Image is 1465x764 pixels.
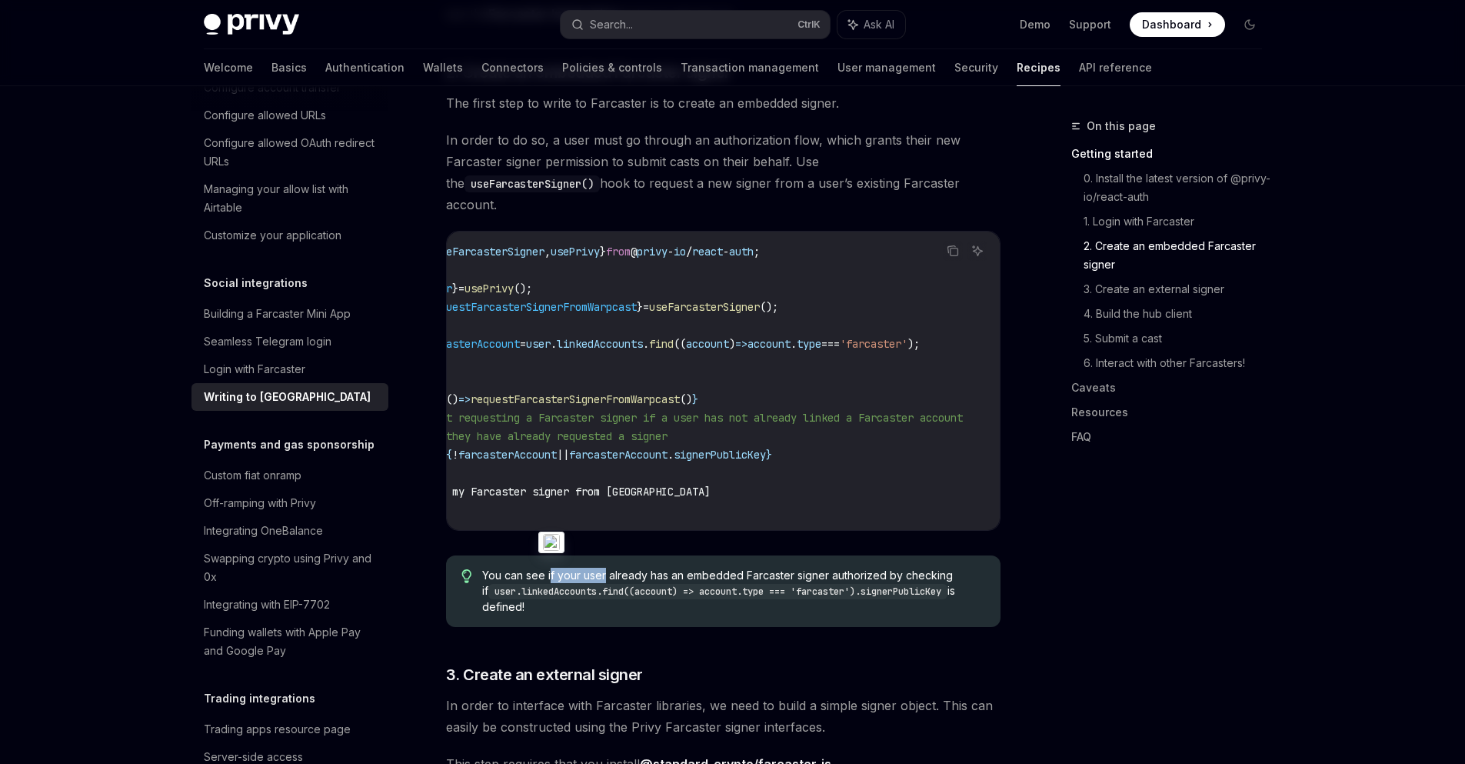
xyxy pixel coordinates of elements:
h5: Trading integrations [204,689,315,708]
a: Authentication [325,49,405,86]
a: User management [837,49,936,86]
span: signerPublicKey [674,448,766,462]
div: Integrating with EIP-7702 [204,596,330,614]
span: (( [674,337,686,351]
div: Search... [590,15,633,34]
a: Transaction management [681,49,819,86]
span: () [680,392,692,406]
span: . [643,337,649,351]
span: account [747,337,791,351]
a: Welcome [204,49,253,86]
span: On this page [1087,117,1156,135]
span: user [526,337,551,351]
a: Configure allowed OAuth redirect URLs [191,129,388,175]
span: Ctrl K [797,18,821,31]
a: 4. Build the hub client [1084,302,1274,326]
img: dark logo [204,14,299,35]
span: => [458,392,471,406]
span: auth [729,245,754,259]
span: io [674,245,686,259]
a: Caveats [1071,375,1274,400]
span: useFarcasterSigner [434,245,544,259]
span: Dashboard [1142,17,1201,32]
a: API reference [1079,49,1152,86]
span: === [821,337,840,351]
span: (); [760,300,778,314]
a: Customize your application [191,222,388,249]
span: 'farcaster' [840,337,907,351]
a: Wallets [423,49,463,86]
a: Trading apps resource page [191,716,388,743]
span: @ [631,245,637,259]
span: privy [637,245,668,259]
a: Connectors [481,49,544,86]
span: { [446,448,452,462]
a: 3. Create an external signer [1084,277,1274,302]
code: useFarcasterSigner() [464,175,600,192]
a: Getting started [1071,142,1274,166]
a: Policies & controls [562,49,662,86]
span: = [520,337,526,351]
a: Demo [1020,17,1050,32]
span: Authorize my Farcaster signer from [GEOGRAPHIC_DATA] [391,485,711,499]
a: 2. Create an embedded Farcaster signer [1084,234,1274,277]
span: // or if they have already requested a signer [391,429,668,443]
div: Seamless Telegram login [204,332,331,351]
a: 1. Login with Farcaster [1084,209,1274,234]
span: . [551,337,557,351]
a: Writing to [GEOGRAPHIC_DATA] [191,383,388,411]
h5: Payments and gas sponsorship [204,435,375,454]
span: } [766,448,772,462]
span: farcasterAccount [569,448,668,462]
span: farcasterAccount [421,337,520,351]
span: 3. Create an external signer [446,664,643,686]
button: Search...CtrlK [561,11,830,38]
span: => [735,337,747,351]
span: usePrivy [551,245,600,259]
div: Swapping crypto using Privy and 0x [204,549,379,586]
a: Dashboard [1130,12,1225,37]
button: Toggle dark mode [1237,12,1262,37]
span: () [446,392,458,406]
a: Managing your allow list with Airtable [191,175,388,222]
a: 0. Install the latest version of @privy-io/react-auth [1084,166,1274,209]
a: Login with Farcaster [191,355,388,383]
div: Login with Farcaster [204,360,305,379]
a: Integrating OneBalance [191,517,388,545]
span: , [544,245,551,259]
span: ; [754,245,760,259]
span: type [797,337,821,351]
code: user.linkedAccounts.find((account) => account.type === 'farcaster').signerPublicKey [488,584,947,599]
span: farcasterAccount [458,448,557,462]
span: ! [452,448,458,462]
span: The first step to write to Farcaster is to create an embedded signer. [446,92,1001,114]
button: Copy the contents from the code block [943,241,963,261]
div: Integrating OneBalance [204,522,323,540]
span: (); [514,282,532,295]
span: In order to do so, a user must go through an authorization flow, which grants their new Farcaster... [446,129,1001,215]
button: Ask AI [967,241,987,261]
a: Custom fiat onramp [191,462,388,489]
span: = [458,282,464,295]
span: requestFarcasterSignerFromWarpcast [428,300,637,314]
span: - [723,245,729,259]
a: Off-ramping with Privy [191,489,388,517]
span: useFarcasterSigner [649,300,760,314]
span: = [643,300,649,314]
a: Basics [271,49,307,86]
span: requestFarcasterSignerFromWarpcast [471,392,680,406]
button: Ask AI [837,11,905,38]
div: Trading apps resource page [204,720,351,739]
span: . [791,337,797,351]
div: Configure allowed URLs [204,106,326,125]
div: Funding wallets with Apple Pay and Google Pay [204,623,379,660]
a: Integrating with EIP-7702 [191,591,388,619]
span: linkedAccounts [557,337,643,351]
span: Ask AI [864,17,894,32]
span: from [606,245,631,259]
span: ); [907,337,920,351]
span: / [686,245,692,259]
a: Security [954,49,998,86]
span: } [692,392,698,406]
span: react [692,245,723,259]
